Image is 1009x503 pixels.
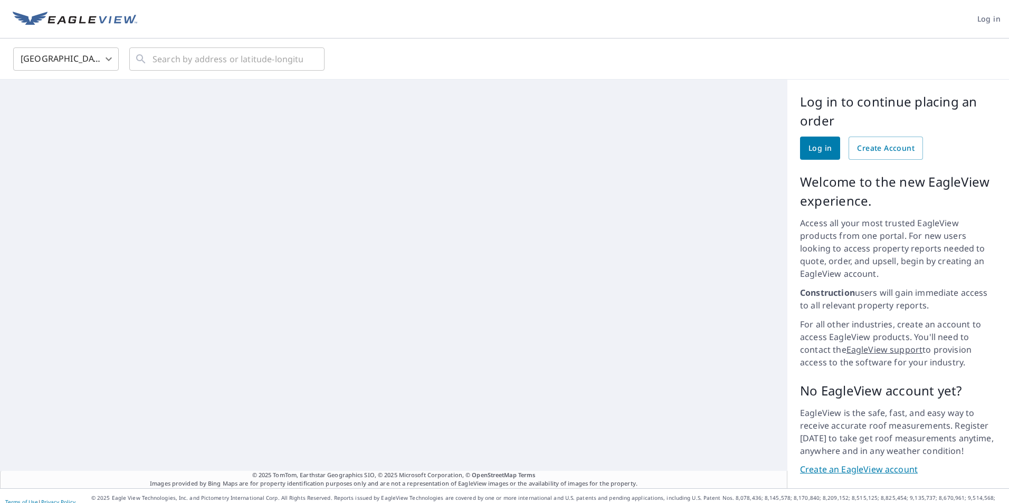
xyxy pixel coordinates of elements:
strong: Construction [800,287,855,298]
a: OpenStreetMap [472,471,516,479]
p: For all other industries, create an account to access EagleView products. You'll need to contact ... [800,318,996,369]
p: Welcome to the new EagleView experience. [800,172,996,210]
p: Log in to continue placing an order [800,92,996,130]
p: Access all your most trusted EagleView products from one portal. For new users looking to access ... [800,217,996,280]
span: Log in [808,142,832,155]
a: EagleView support [846,344,923,355]
div: [GEOGRAPHIC_DATA] [13,44,119,74]
p: users will gain immediate access to all relevant property reports. [800,286,996,312]
input: Search by address or latitude-longitude [153,44,303,74]
span: © 2025 TomTom, Earthstar Geographics SIO, © 2025 Microsoft Corporation, © [252,471,536,480]
a: Terms [518,471,536,479]
span: Log in [977,13,1001,26]
img: EV Logo [13,12,137,27]
span: Create Account [857,142,915,155]
a: Create an EagleView account [800,463,996,476]
p: EagleView is the safe, fast, and easy way to receive accurate roof measurements. Register [DATE] ... [800,407,996,457]
p: No EagleView account yet? [800,381,996,400]
a: Log in [800,137,840,160]
a: Create Account [849,137,923,160]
